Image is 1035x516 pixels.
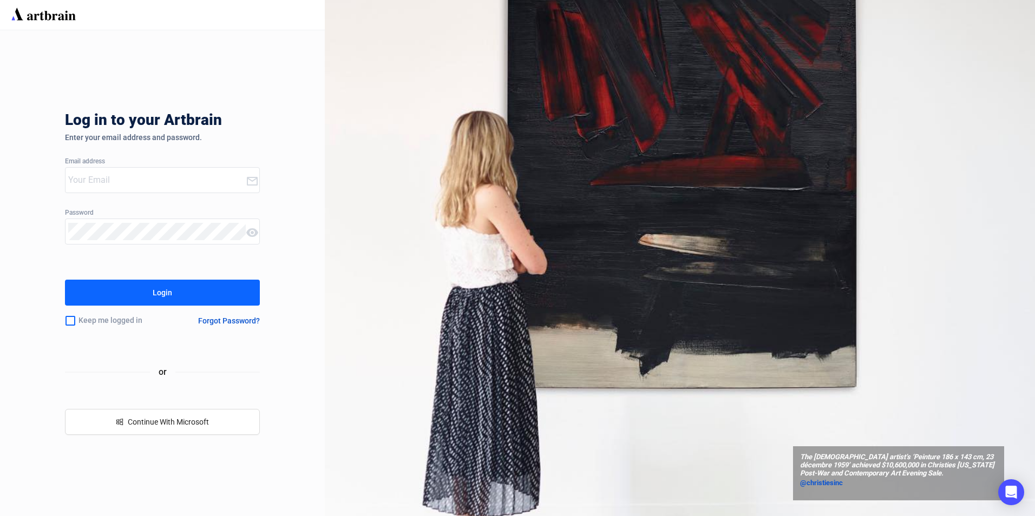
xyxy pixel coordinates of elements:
[198,316,260,325] div: Forgot Password?
[800,478,997,488] a: @christiesinc
[65,133,260,142] div: Enter your email address and password.
[150,365,175,379] span: or
[68,171,246,189] input: Your Email
[65,158,260,166] div: Email address
[116,418,123,426] span: windows
[65,409,260,435] button: windowsContinue With Microsoft
[128,418,209,426] span: Continue With Microsoft
[153,284,172,301] div: Login
[65,309,172,332] div: Keep me logged in
[65,280,260,306] button: Login
[800,479,843,487] span: @christiesinc
[65,209,260,217] div: Password
[65,111,390,133] div: Log in to your Artbrain
[998,479,1024,505] div: Open Intercom Messenger
[800,453,997,478] span: The [DEMOGRAPHIC_DATA] artist’s ‘Peinture 186 x 143 cm, 23 décembre 1959’ achieved $10,600,000 in...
